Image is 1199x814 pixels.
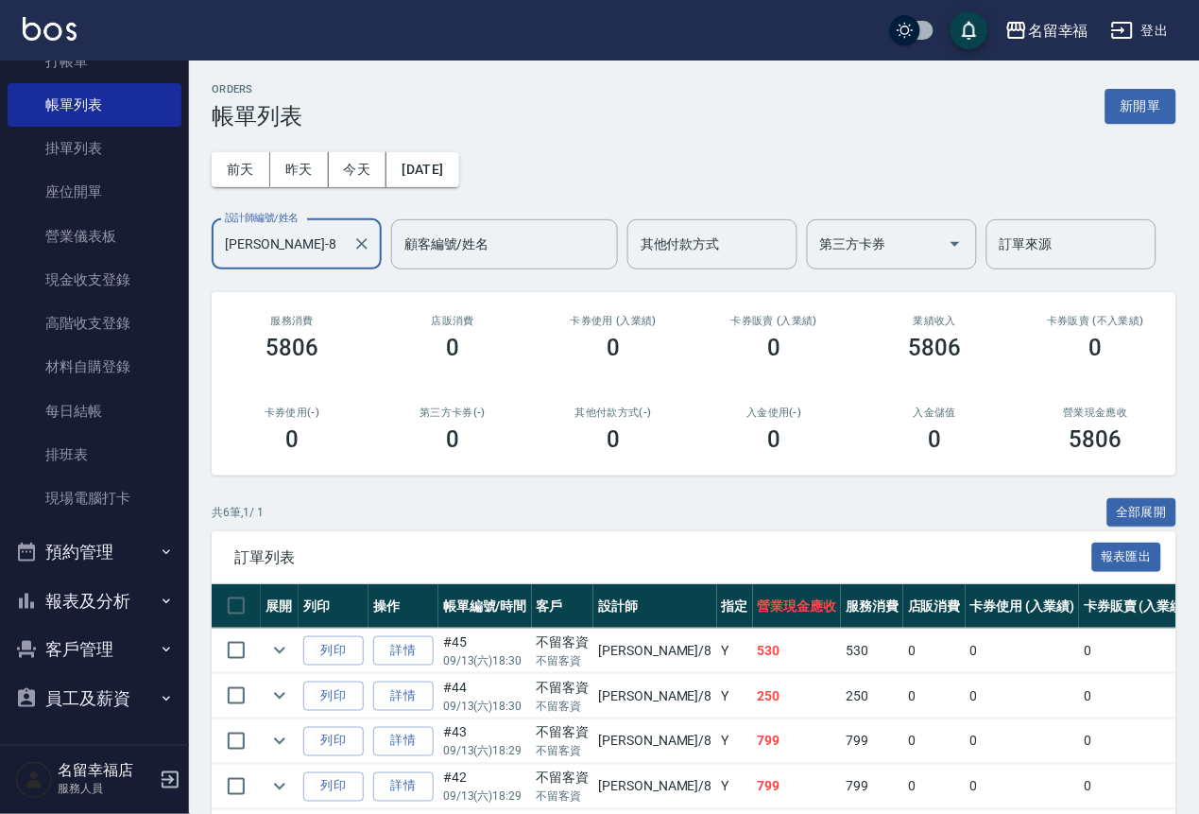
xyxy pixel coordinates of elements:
h3: 0 [285,426,299,453]
a: 排班表 [8,433,181,476]
th: 操作 [368,584,438,629]
h5: 名留幸福店 [58,762,154,781]
div: 名留幸福 [1028,19,1088,43]
h3: 0 [1089,335,1103,361]
td: [PERSON_NAME] /8 [593,629,716,673]
h3: 5806 [1070,426,1122,453]
a: 掛單列表 [8,127,181,170]
button: [DATE] [386,152,458,187]
td: 0 [966,629,1080,673]
td: 799 [753,719,842,764]
h2: 入金使用(-) [716,407,831,419]
button: 預約管理 [8,528,181,577]
button: 全部展開 [1107,498,1177,528]
h3: 0 [768,335,781,361]
button: expand row [265,682,294,710]
th: 指定 [717,584,753,629]
td: 0 [1079,719,1193,764]
td: 0 [966,765,1080,809]
h2: 入金儲值 [878,407,993,419]
td: 0 [903,674,966,719]
a: 詳情 [373,636,434,666]
td: 0 [903,719,966,764]
h2: 店販消費 [395,315,510,327]
td: 250 [841,674,903,719]
button: 列印 [303,682,364,711]
a: 每日結帳 [8,390,181,433]
img: Logo [23,17,77,41]
p: 共 6 筆, 1 / 1 [212,504,264,521]
td: Y [717,719,753,764]
td: 530 [841,629,903,673]
a: 打帳單 [8,40,181,83]
div: 不留客資 [537,678,590,698]
h3: 0 [446,426,459,453]
a: 材料自購登錄 [8,345,181,389]
h2: 業績收入 [878,315,993,327]
td: Y [717,629,753,673]
button: expand row [265,727,294,755]
button: 登出 [1104,13,1176,48]
td: #42 [438,765,532,809]
button: 員工及薪資 [8,674,181,723]
div: 不留客資 [537,769,590,788]
h3: 5806 [909,335,962,361]
button: 列印 [303,727,364,756]
th: 展開 [261,584,299,629]
th: 設計師 [593,584,716,629]
a: 現場電腦打卡 [8,476,181,520]
p: 09/13 (六) 18:30 [443,698,527,715]
div: 不留客資 [537,723,590,743]
a: 帳單列表 [8,83,181,127]
div: 不留客資 [537,632,590,652]
img: Person [15,761,53,799]
a: 詳情 [373,727,434,756]
button: 列印 [303,636,364,666]
th: 店販消費 [903,584,966,629]
h3: 0 [446,335,459,361]
button: 報表匯出 [1092,543,1162,572]
td: [PERSON_NAME] /8 [593,674,716,719]
p: 服務人員 [58,781,154,798]
td: 799 [841,719,903,764]
h2: ORDERS [212,83,302,95]
td: Y [717,765,753,809]
h3: 帳單列表 [212,103,302,130]
h2: 其他付款方式(-) [556,407,671,419]
h2: 卡券販賣 (入業績) [716,315,831,327]
p: 09/13 (六) 18:29 [443,743,527,760]
a: 新開單 [1105,96,1176,114]
button: 前天 [212,152,270,187]
button: expand row [265,772,294,801]
label: 設計師編號/姓名 [225,211,299,225]
h3: 服務消費 [234,315,350,327]
td: [PERSON_NAME] /8 [593,719,716,764]
td: 0 [1079,629,1193,673]
td: 0 [966,719,1080,764]
th: 列印 [299,584,368,629]
td: #45 [438,629,532,673]
td: Y [717,674,753,719]
button: 報表及分析 [8,577,181,626]
button: 名留幸福 [998,11,1096,50]
th: 營業現金應收 [753,584,842,629]
td: 0 [1079,674,1193,719]
button: 客戶管理 [8,625,181,674]
h2: 卡券使用 (入業績) [556,315,671,327]
td: 0 [903,765,966,809]
h2: 卡券使用(-) [234,407,350,419]
td: 799 [753,765,842,809]
p: 不留客資 [537,652,590,669]
h3: 0 [607,335,620,361]
a: 高階收支登錄 [8,302,181,345]
p: 09/13 (六) 18:30 [443,652,527,669]
a: 座位開單 [8,170,181,214]
th: 客戶 [532,584,594,629]
td: 0 [966,674,1080,719]
h3: 0 [768,426,781,453]
a: 詳情 [373,772,434,802]
h3: 5806 [265,335,318,361]
button: Open [940,229,970,259]
h3: 0 [929,426,942,453]
a: 現金收支登錄 [8,258,181,302]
